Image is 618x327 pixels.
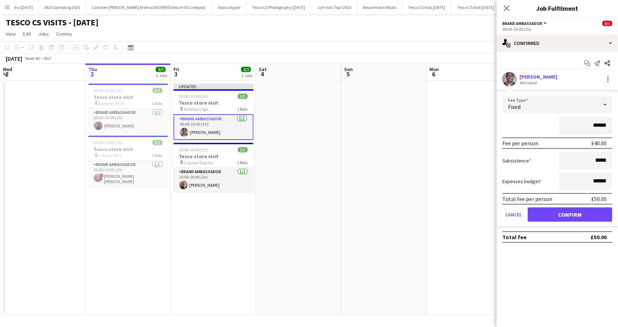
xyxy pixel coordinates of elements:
div: 09:00-10:00 (1h) [502,26,612,32]
div: Total fee [502,233,527,241]
span: 2/2 [156,67,166,72]
h1: TESCO CS VISITS - [DATE] [6,17,99,28]
div: Updated [174,84,253,89]
div: £40.00 [591,140,607,147]
span: 1 Role [152,153,162,158]
button: Beavertown Beats [357,0,402,14]
app-card-role: Brand Ambassador1/109:00-10:00 (1h)![PERSON_NAME] [PERSON_NAME] [88,161,168,187]
span: 3 [172,70,179,78]
button: Confirm [528,207,612,222]
span: Jobs [38,31,49,37]
button: Tesco CS Visit [DATE] [402,0,451,14]
button: Jam Van Tour 2025 [311,0,357,14]
span: Fri [174,66,179,72]
a: Comms [53,29,75,39]
span: x1 E5 x2 SW11 [99,153,122,158]
span: Mon [429,66,439,72]
app-card-role: Brand Ambassador1/109:00-10:00 (1h)[PERSON_NAME] [88,109,168,133]
span: Week 40 [24,56,41,61]
span: 4 [258,70,267,78]
span: Alderley Edge [184,106,208,112]
span: 2/2 [241,67,251,72]
h3: Tesco store visit [174,100,253,106]
span: 0/1 [602,21,612,26]
button: NUS Sampling 2025 [39,0,86,14]
button: Brand Ambassador [502,21,548,26]
h3: Tesco store visit [174,153,253,160]
span: 1/1 [152,140,162,145]
span: 09:00-10:00 (1h) [94,88,123,93]
span: 15:00-16:00 (1h) [179,147,208,152]
span: 1/1 [152,88,162,93]
span: Brand Ambassador [502,21,542,26]
div: 2 Jobs [156,73,167,78]
a: Edit [20,29,34,39]
h3: Tesco store visit [88,94,168,100]
div: [PERSON_NAME] [519,74,557,80]
span: 09:00-10:00 (1h) [94,140,123,145]
span: View [6,31,16,37]
div: Total fee per person [502,195,552,202]
span: Sat [259,66,267,72]
h3: Tesco store visit [88,146,168,152]
span: Wed [3,66,12,72]
div: Fee per person [502,140,538,147]
span: 09:00-10:00 (1h) [179,94,208,99]
span: Croydon Express [184,160,213,165]
span: Comms [56,31,72,37]
button: Cancel [502,207,525,222]
button: Camden [PERSON_NAME] Arsenal WOMENS fixture VS Liverpool. [86,0,212,14]
app-job-card: 09:00-10:00 (1h)1/1Tesco store visit Basildon SS141 RoleBrand Ambassador1/109:00-10:00 (1h)[PERSO... [88,84,168,133]
span: Sun [344,66,353,72]
span: 1/1 [238,147,248,152]
div: Confirmed [497,35,618,52]
span: ! [99,173,104,178]
span: Edit [23,31,31,37]
span: 1 Role [237,160,248,165]
label: Expenses budget [502,178,542,185]
div: 2 Jobs [241,73,252,78]
span: 1 [2,70,12,78]
span: Basildon SS14 [99,101,124,106]
span: 5 [343,70,353,78]
div: BST [44,56,51,61]
span: Fixed [508,103,521,110]
label: Subsistence [502,157,531,164]
span: 1 Role [237,106,248,112]
div: Not rated [519,80,538,85]
h3: Job Fulfilment [497,4,618,13]
app-card-role: Brand Ambassador1/115:00-16:00 (1h)[PERSON_NAME] [174,168,253,192]
app-card-role: Brand Ambassador1/109:00-10:00 (1h)[PERSON_NAME] [174,114,253,140]
a: Jobs [35,29,52,39]
div: £50.00 [591,195,607,202]
button: Alpacalypse [212,0,246,14]
span: Thu [88,66,97,72]
button: Tesco CS Visit [DATE] [451,0,500,14]
a: View [3,29,19,39]
span: 6 [428,70,439,78]
app-job-card: 15:00-16:00 (1h)1/1Tesco store visit Croydon Express1 RoleBrand Ambassador1/115:00-16:00 (1h)[PER... [174,143,253,192]
app-job-card: Updated09:00-10:00 (1h)1/1Tesco store visit Alderley Edge1 RoleBrand Ambassador1/109:00-10:00 (1h... [174,84,253,140]
app-job-card: 09:00-10:00 (1h)1/1Tesco store visit x1 E5 x2 SW111 RoleBrand Ambassador1/109:00-10:00 (1h)![PERS... [88,136,168,187]
div: £50.00 [591,233,607,241]
span: 2 [87,70,97,78]
span: 1 Role [152,101,162,106]
div: [DATE] [6,55,22,62]
span: 1/1 [238,94,248,99]
button: Tesco CS Photography [DATE] [246,0,311,14]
